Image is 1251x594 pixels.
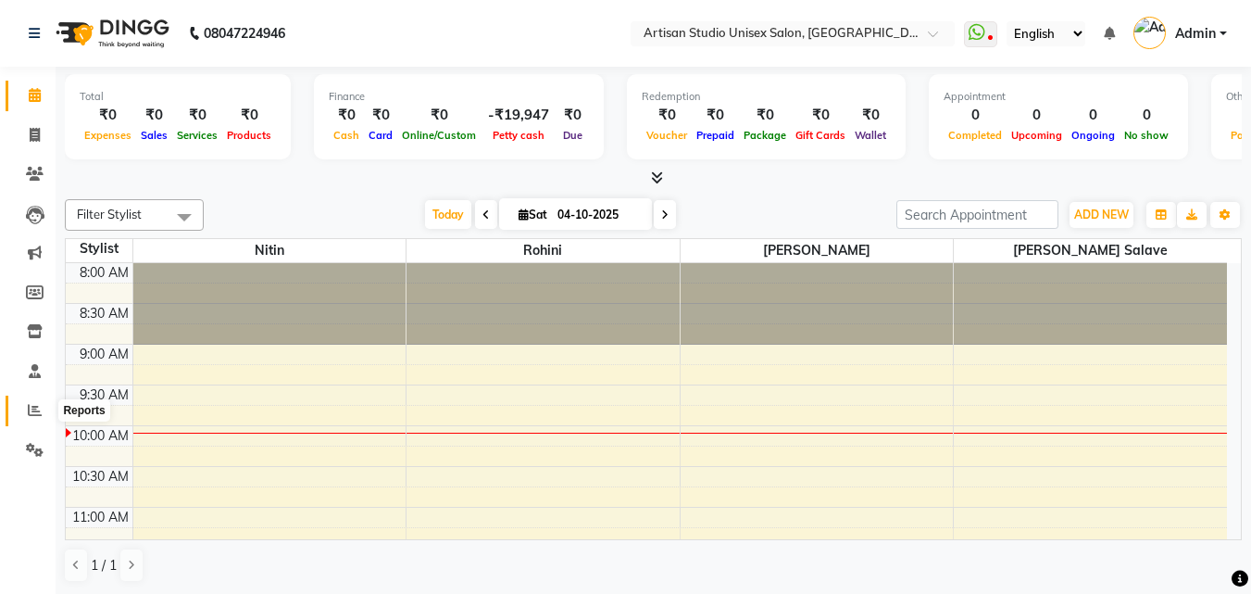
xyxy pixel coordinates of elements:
div: ₹0 [850,105,891,126]
div: ₹0 [557,105,589,126]
span: Due [558,129,587,142]
div: 9:30 AM [76,385,132,405]
span: [PERSON_NAME] [681,239,954,262]
span: [PERSON_NAME] Salave [954,239,1227,262]
div: Redemption [642,89,891,105]
input: Search Appointment [896,200,1058,229]
span: Admin [1175,24,1216,44]
div: Stylist [66,239,132,259]
span: No show [1120,129,1173,142]
div: ₹0 [692,105,739,126]
div: ₹0 [80,105,136,126]
span: Services [172,129,222,142]
div: 10:00 AM [69,426,132,446]
div: 10:30 AM [69,467,132,487]
div: ₹0 [222,105,276,126]
div: ₹0 [172,105,222,126]
span: Cash [329,129,364,142]
span: Expenses [80,129,136,142]
img: Admin [1133,17,1166,49]
span: Wallet [850,129,891,142]
span: Sat [514,208,552,221]
div: 9:00 AM [76,345,132,364]
span: Package [739,129,791,142]
b: 08047224946 [204,7,285,59]
span: Rohini [407,239,680,262]
span: Petty cash [488,129,549,142]
span: Today [425,200,471,229]
span: Prepaid [692,129,739,142]
div: Total [80,89,276,105]
span: ADD NEW [1074,208,1129,221]
div: ₹0 [791,105,850,126]
span: Voucher [642,129,692,142]
input: 2025-10-04 [552,201,644,229]
div: Appointment [944,89,1173,105]
div: ₹0 [397,105,481,126]
span: 1 / 1 [91,556,117,575]
img: logo [47,7,174,59]
div: 8:30 AM [76,304,132,323]
div: -₹19,947 [481,105,557,126]
div: ₹0 [329,105,364,126]
div: 11:00 AM [69,508,132,527]
div: Reports [58,399,109,422]
div: ₹0 [136,105,172,126]
div: ₹0 [739,105,791,126]
span: Nitin [133,239,407,262]
div: 0 [1007,105,1067,126]
span: Products [222,129,276,142]
div: 0 [1120,105,1173,126]
div: 8:00 AM [76,263,132,283]
span: Completed [944,129,1007,142]
div: ₹0 [642,105,692,126]
span: Filter Stylist [77,207,142,221]
span: Card [364,129,397,142]
div: ₹0 [364,105,397,126]
div: Finance [329,89,589,105]
span: Gift Cards [791,129,850,142]
button: ADD NEW [1070,202,1133,228]
span: Online/Custom [397,129,481,142]
span: Upcoming [1007,129,1067,142]
span: Ongoing [1067,129,1120,142]
div: 0 [1067,105,1120,126]
div: 0 [944,105,1007,126]
span: Sales [136,129,172,142]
